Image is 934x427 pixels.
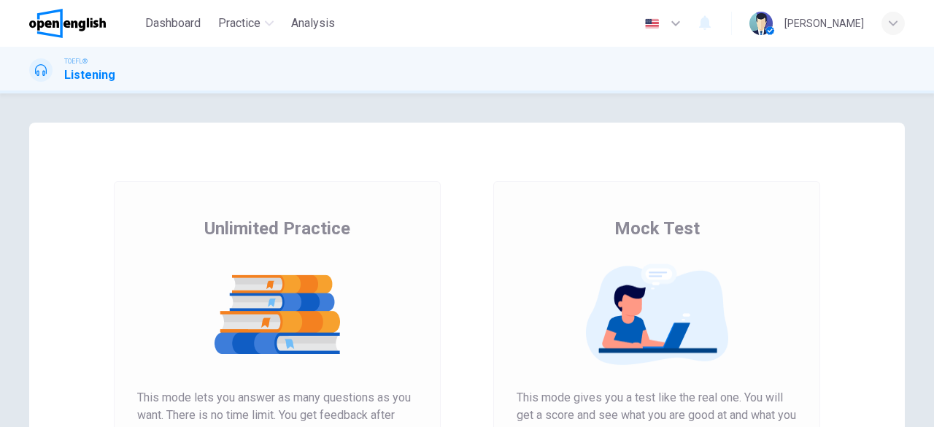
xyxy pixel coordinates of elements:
div: [PERSON_NAME] [784,15,864,32]
img: Profile picture [749,12,773,35]
button: Analysis [285,10,341,36]
h1: Listening [64,66,115,84]
a: OpenEnglish logo [29,9,139,38]
button: Dashboard [139,10,207,36]
img: OpenEnglish logo [29,9,106,38]
span: TOEFL® [64,56,88,66]
img: en [643,18,661,29]
span: Unlimited Practice [204,217,350,240]
button: Practice [212,10,279,36]
span: Practice [218,15,260,32]
span: Dashboard [145,15,201,32]
span: Mock Test [614,217,700,240]
span: Analysis [291,15,335,32]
